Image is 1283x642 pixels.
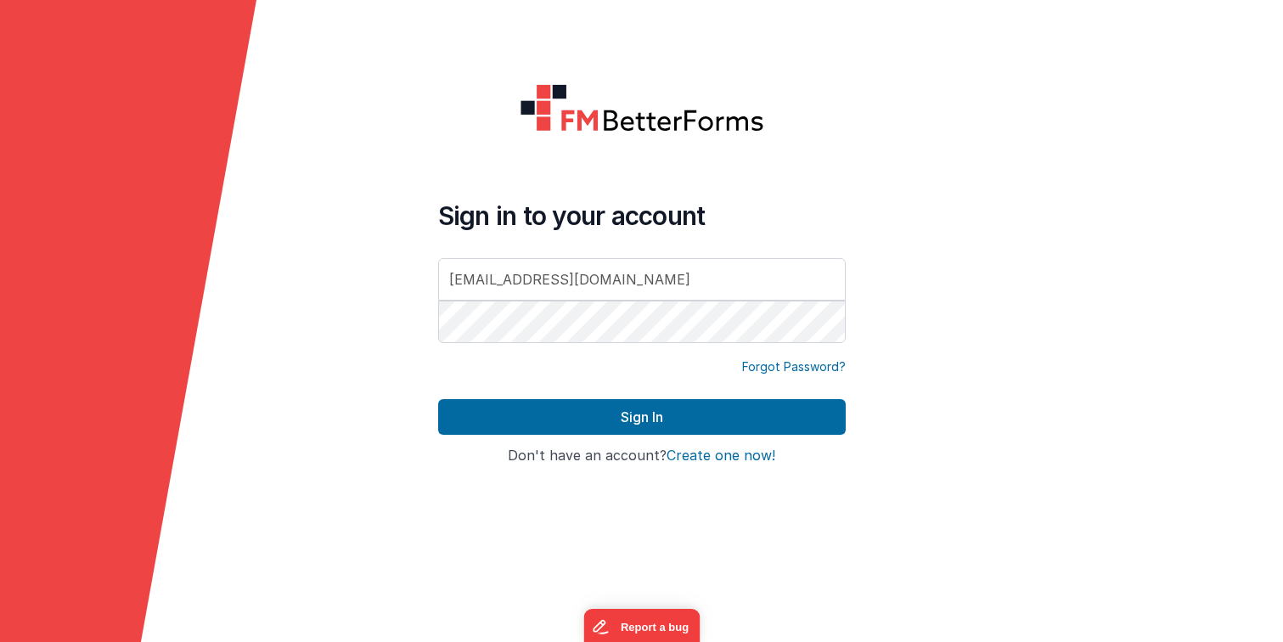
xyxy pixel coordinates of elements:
button: Sign In [438,399,846,435]
h4: Don't have an account? [438,448,846,464]
a: Forgot Password? [742,358,846,375]
button: Create one now! [667,448,775,464]
h4: Sign in to your account [438,200,846,231]
input: Email Address [438,258,846,301]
